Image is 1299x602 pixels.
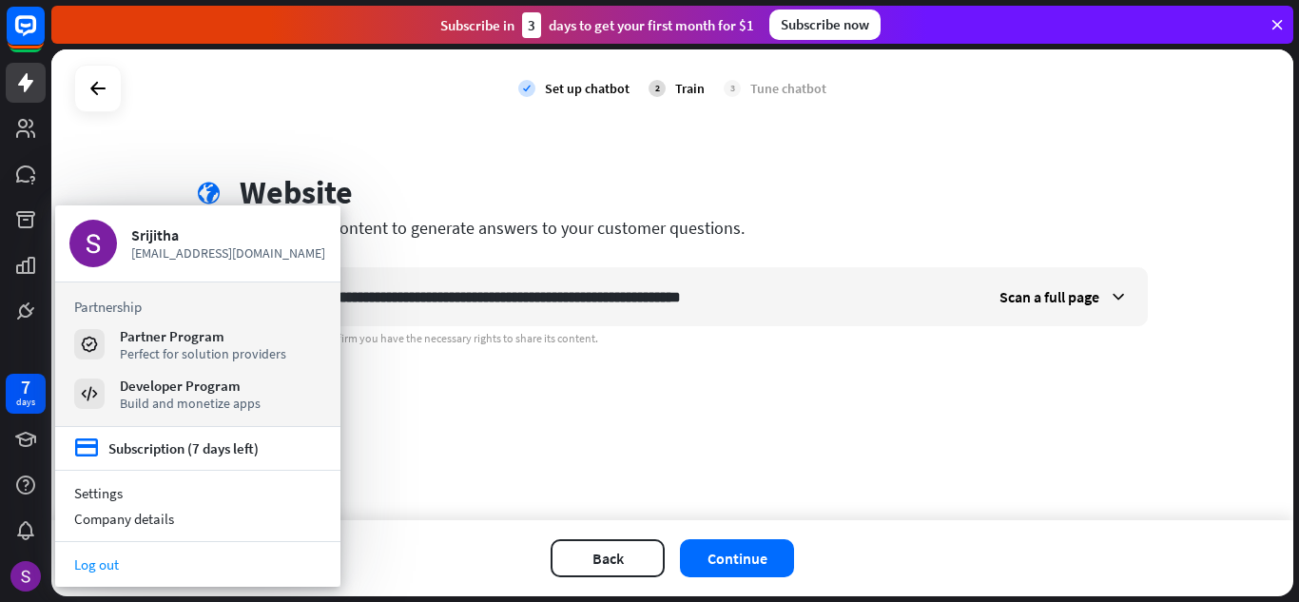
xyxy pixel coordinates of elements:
[551,539,665,577] button: Back
[15,8,72,65] button: Open LiveChat chat widget
[197,182,221,205] i: globe
[108,439,259,457] div: Subscription (7 days left)
[16,396,35,409] div: days
[69,220,326,267] a: Srijitha [EMAIL_ADDRESS][DOMAIN_NAME]
[6,374,46,414] a: 7 days
[769,10,881,40] div: Subscribe now
[999,287,1099,306] span: Scan a full page
[518,80,535,97] i: check
[74,327,321,361] a: Partner Program Perfect for solution providers
[21,379,30,396] div: 7
[55,552,340,577] a: Log out
[440,12,754,38] div: Subscribe in days to get your first month for $1
[197,331,1148,346] div: By sharing your URL, you confirm you have the necessary rights to share its content.
[74,437,259,460] a: credit_card Subscription (7 days left)
[522,12,541,38] div: 3
[197,217,1148,239] div: Scan your website content to generate answers to your customer questions.
[131,225,326,244] div: Srijitha
[120,377,261,395] div: Developer Program
[240,173,353,212] div: Website
[545,80,630,97] div: Set up chatbot
[55,506,340,532] div: Company details
[724,80,741,97] div: 3
[120,345,286,362] div: Perfect for solution providers
[55,480,340,506] a: Settings
[74,437,99,460] i: credit_card
[649,80,666,97] div: 2
[131,244,326,262] span: [EMAIL_ADDRESS][DOMAIN_NAME]
[680,539,794,577] button: Continue
[675,80,705,97] div: Train
[74,377,321,411] a: Developer Program Build and monetize apps
[750,80,826,97] div: Tune chatbot
[120,395,261,412] div: Build and monetize apps
[120,327,286,345] div: Partner Program
[74,298,321,316] h3: Partnership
